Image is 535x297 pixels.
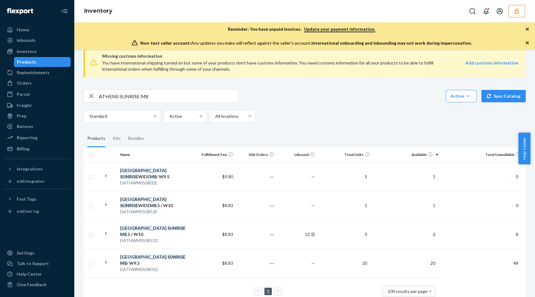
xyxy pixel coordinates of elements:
[150,203,156,208] em: M8
[304,26,375,32] a: Update your payment information.
[99,90,238,102] input: Search inventory by name or sku
[311,174,315,179] span: —
[430,174,438,179] span: 1
[17,135,37,141] div: Reporting
[17,179,44,184] div: Add Integration
[4,111,71,121] a: Prep
[79,2,117,20] ol: breadcrumbs
[4,206,71,216] a: Add Fast Tag
[102,52,518,60] span: Missing customs information
[17,48,37,55] div: Inventory
[276,147,317,162] th: Inbound
[4,164,71,174] button: Integrations
[513,232,521,237] span: 8
[430,232,438,237] span: 3
[4,133,71,143] a: Reporting
[360,260,370,266] span: 20
[120,260,127,266] em: M8
[4,68,71,78] a: Replenishments
[228,26,375,32] p: Reminder: You have unpaid invoices.
[120,209,192,215] div: DATHWM050852E
[150,174,156,179] em: M8
[194,147,235,162] th: Fulfillment Fee
[236,191,276,220] td: ―
[120,203,138,208] em: SUNRISE
[17,209,39,214] div: Add Fast Tag
[120,254,192,266] div: / W9.5
[4,35,71,45] a: Inbounds
[102,60,435,72] div: You have international shipping turned on but some of your products don’t have customs informatio...
[222,232,233,237] span: $8.83
[428,260,438,266] span: 20
[4,280,71,290] button: Give Feedback
[518,133,530,164] button: Help Center
[120,254,167,259] em: [GEOGRAPHIC_DATA]
[362,232,370,237] span: 3
[120,266,192,273] div: DATHWM050801D
[317,147,372,162] th: Total Units
[17,80,32,86] div: Orders
[4,269,71,279] a: Help Center
[465,60,518,72] a: Add customs information
[440,147,526,162] th: Total Unavailable
[4,144,71,154] a: Billing
[276,220,317,249] td: 12
[17,146,29,152] div: Billing
[17,123,33,130] div: Returns
[120,197,167,202] em: [GEOGRAPHIC_DATA]
[120,232,127,237] em: M8
[236,249,276,277] td: ―
[236,162,276,191] td: ―
[222,174,233,179] span: $9.80
[513,174,521,179] span: 0
[311,260,315,266] span: —
[4,89,71,99] a: Parcel
[446,90,476,102] button: Action
[266,289,271,294] a: Page 1 is your current page
[450,93,472,99] div: Action
[17,166,43,172] div: Integrations
[372,147,441,162] th: Available
[466,5,479,17] button: Open Search Box
[17,27,29,33] div: Home
[311,40,472,46] span: International onboarding and inbounding may not work during impersonation.
[4,25,71,35] a: Home
[17,250,34,256] div: Settings
[222,203,233,208] span: $8.83
[388,289,428,294] span: 100 results per page
[481,90,526,102] button: Sync Catalog
[113,130,121,147] div: Kits
[236,147,276,162] th: 30d Orders
[120,237,192,244] div: DATHWM050851D
[311,203,315,208] span: —
[236,220,276,249] td: ―
[17,271,42,277] div: Help Center
[494,5,506,17] button: Open account menu
[128,130,144,147] div: Bundles
[7,8,33,14] img: Flexport logo
[513,203,521,208] span: 0
[120,168,167,173] em: [GEOGRAPHIC_DATA]
[120,225,167,231] em: [GEOGRAPHIC_DATA]
[4,78,71,88] a: Orders
[4,259,71,268] a: Talk to Support
[17,37,36,43] div: Inbounds
[167,225,185,231] em: SUNRISE
[4,248,71,258] a: Settings
[120,180,192,186] div: DATHWM050802E
[58,5,71,17] button: Close Navigation
[4,100,71,110] a: Freight
[120,225,192,237] div: .5 / W10
[140,40,191,46] span: Non-test seller account:
[465,60,518,65] strong: Add customs information
[17,102,32,109] div: Freight
[17,260,49,267] div: Talk to Support
[167,254,185,259] em: SUNRISE
[4,47,71,56] a: Inventory
[222,260,233,266] span: $8.83
[120,167,192,180] div: WIDE / W9.5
